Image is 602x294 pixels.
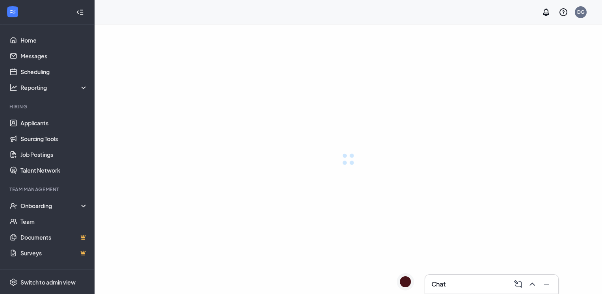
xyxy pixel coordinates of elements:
svg: Notifications [541,7,551,17]
div: Hiring [9,103,86,110]
button: Minimize [539,278,552,290]
svg: ChevronUp [528,279,537,289]
svg: ComposeMessage [513,279,523,289]
a: Scheduling [20,64,88,80]
button: ComposeMessage [511,278,524,290]
a: Sourcing Tools [20,131,88,147]
svg: Minimize [542,279,551,289]
svg: UserCheck [9,202,17,210]
svg: WorkstreamLogo [9,8,17,16]
a: SurveysCrown [20,245,88,261]
svg: Settings [9,278,17,286]
a: Messages [20,48,88,64]
div: DG [577,9,585,15]
svg: Collapse [76,8,84,16]
svg: Analysis [9,84,17,91]
div: Switch to admin view [20,278,76,286]
a: Team [20,214,88,229]
h3: Chat [431,280,446,288]
a: Talent Network [20,162,88,178]
button: ChevronUp [525,278,538,290]
div: Onboarding [20,202,88,210]
svg: QuestionInfo [559,7,568,17]
a: DocumentsCrown [20,229,88,245]
div: Reporting [20,84,88,91]
a: Job Postings [20,147,88,162]
a: Applicants [20,115,88,131]
a: Home [20,32,88,48]
div: Team Management [9,186,86,193]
